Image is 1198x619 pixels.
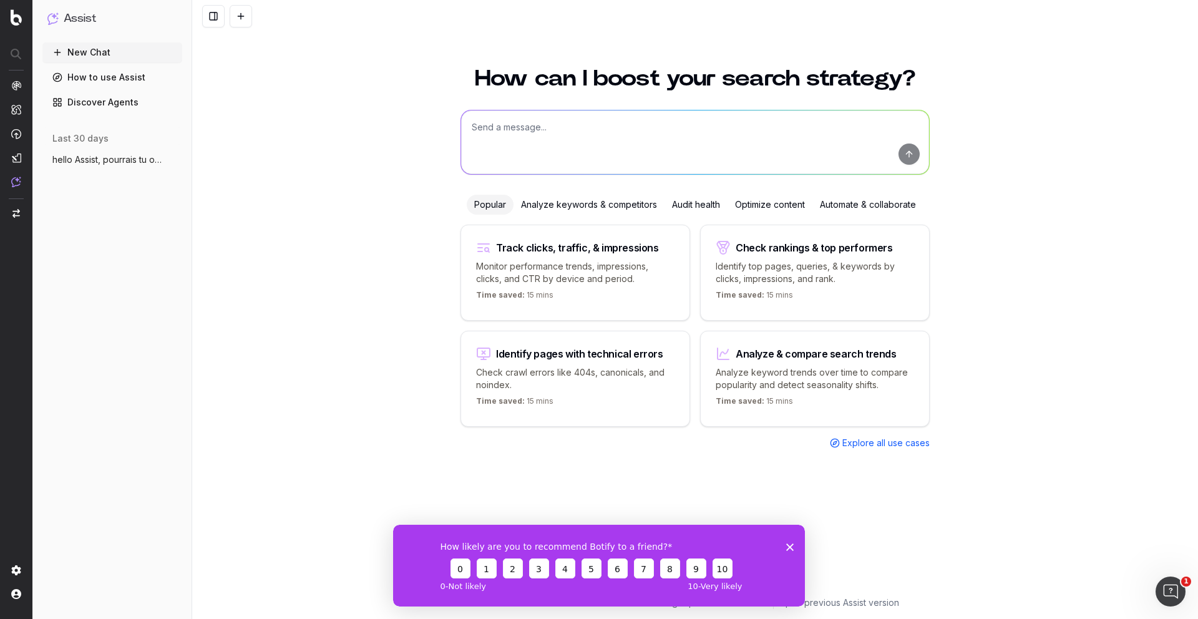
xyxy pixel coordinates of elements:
[476,366,674,391] p: Check crawl errors like 404s, canonicals, and noindex.
[47,10,177,27] button: Assist
[716,396,764,406] span: Time saved:
[467,195,514,215] div: Popular
[11,565,21,575] img: Setting
[496,243,659,253] div: Track clicks, traffic, & impressions
[830,437,930,449] a: Explore all use cases
[12,209,20,218] img: Switch project
[514,195,665,215] div: Analyze keywords & competitors
[52,132,109,145] span: last 30 days
[11,153,21,163] img: Studio
[842,437,930,449] span: Explore all use cases
[42,150,182,170] button: hello Assist, pourrais tu optimiser le S
[476,260,674,285] p: Monitor performance trends, impressions, clicks, and CTR by device and period.
[812,195,923,215] div: Automate & collaborate
[42,67,182,87] a: How to use Assist
[11,177,21,187] img: Assist
[779,597,899,609] a: Open previous Assist version
[11,104,21,115] img: Intelligence
[476,290,525,300] span: Time saved:
[716,366,914,391] p: Analyze keyword trends over time to compare popularity and detect seasonality shifts.
[11,589,21,599] img: My account
[665,195,728,215] div: Audit health
[47,12,59,24] img: Assist
[716,260,914,285] p: Identify top pages, queries, & keywords by clicks, impressions, and rank.
[52,154,162,166] span: hello Assist, pourrais tu optimiser le S
[496,349,663,359] div: Identify pages with technical errors
[476,396,553,411] p: 15 mins
[1181,577,1191,587] span: 1
[728,195,812,215] div: Optimize content
[11,80,21,90] img: Analytics
[460,67,930,90] h1: How can I boost your search strategy?
[736,349,897,359] div: Analyze & compare search trends
[42,92,182,112] a: Discover Agents
[1156,577,1186,607] iframe: Intercom live chat
[11,129,21,139] img: Activation
[716,290,793,305] p: 15 mins
[64,10,96,27] h1: Assist
[42,42,182,62] button: New Chat
[476,290,553,305] p: 15 mins
[11,9,22,26] img: Botify logo
[736,243,893,253] div: Check rankings & top performers
[716,290,764,300] span: Time saved:
[393,525,805,607] iframe: Enquête de Botify
[476,396,525,406] span: Time saved:
[716,396,793,411] p: 15 mins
